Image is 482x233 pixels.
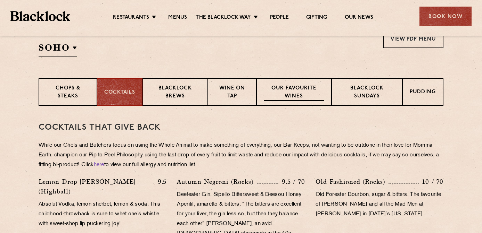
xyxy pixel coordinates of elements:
p: Autumn Negroni (Rocks) [177,177,257,187]
a: Menus [168,14,187,22]
a: The Blacklock Way [196,14,251,22]
a: here [94,162,104,167]
p: Blacklock Brews [150,85,201,101]
a: Our News [345,14,374,22]
p: Cocktails [104,89,135,97]
a: Restaurants [113,14,149,22]
a: People [270,14,289,22]
p: Wine on Tap [215,85,249,101]
a: Gifting [306,14,327,22]
p: 9.5 / 70 [278,177,305,186]
p: Blacklock Sundays [339,85,395,101]
p: 10 / 70 [419,177,443,186]
h2: SOHO [39,42,77,57]
p: Lemon Drop [PERSON_NAME] (Highball) [39,177,154,196]
p: 9.5 [154,177,167,186]
p: Absolut Vodka, lemon sherbet, lemon & soda. This childhood-throwback is sure to whet one’s whistl... [39,200,166,229]
div: Book Now [419,7,472,26]
p: Our favourite wines [264,85,324,101]
p: Old Fashioned (Rocks) [316,177,389,187]
img: BL_Textured_Logo-footer-cropped.svg [10,11,70,21]
h3: Cocktails That Give Back [39,123,443,132]
p: Pudding [410,88,436,97]
p: Old Forester Bourbon, sugar & bitters. The favourite of [PERSON_NAME] and all the Mad Men at [PER... [316,190,443,219]
a: View PDF Menu [383,29,443,48]
p: Chops & Steaks [46,85,90,101]
p: While our Chefs and Butchers focus on using the Whole Animal to make something of everything, our... [39,141,443,170]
